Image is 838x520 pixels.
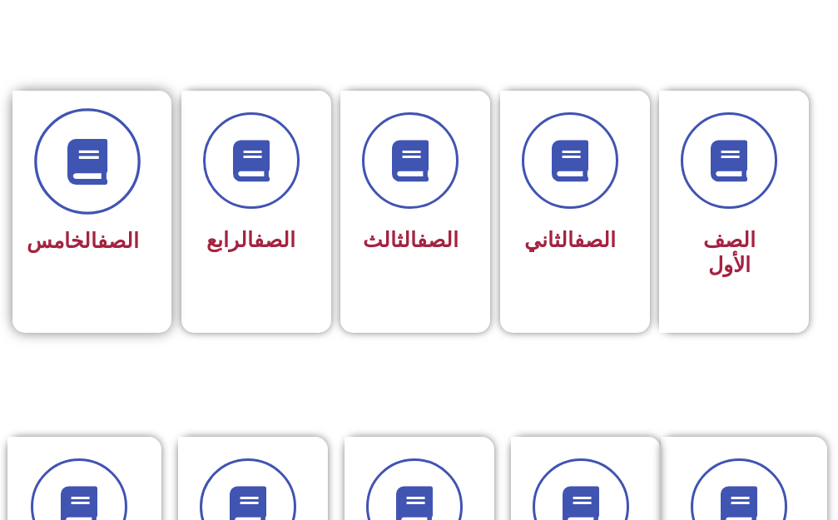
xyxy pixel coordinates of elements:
span: الخامس [27,229,139,253]
a: الصف [417,228,459,252]
span: الصف الأول [703,228,756,277]
span: الثالث [363,228,459,252]
span: الثاني [524,228,616,252]
a: الصف [97,229,139,253]
span: الرابع [206,228,295,252]
a: الصف [574,228,616,252]
a: الصف [254,228,295,252]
